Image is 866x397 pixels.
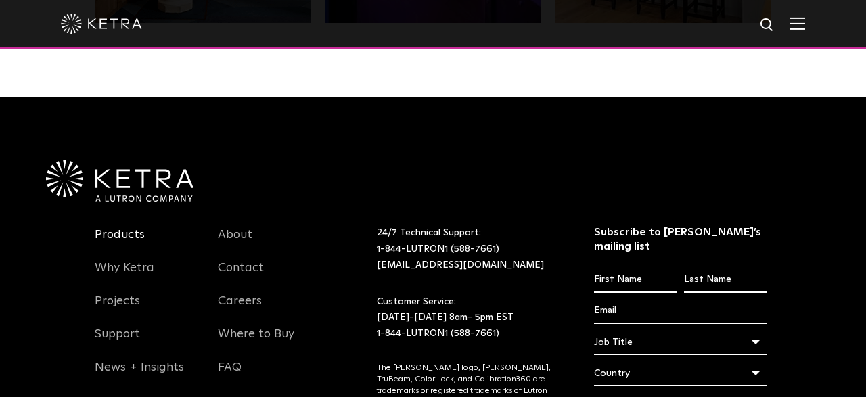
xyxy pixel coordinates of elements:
a: About [218,227,252,258]
a: Projects [95,294,140,325]
p: 24/7 Technical Support: [377,225,560,273]
a: Contact [218,260,264,291]
a: 1-844-LUTRON1 (588-7661) [377,329,499,338]
div: Navigation Menu [218,225,321,391]
div: Navigation Menu [95,225,198,391]
div: Country [594,360,768,386]
a: News + Insights [95,360,184,391]
a: Support [95,327,140,358]
img: Ketra-aLutronCo_White_RGB [46,160,193,202]
a: FAQ [218,360,242,391]
a: 1-844-LUTRON1 (588-7661) [377,244,499,254]
img: search icon [759,17,776,34]
img: ketra-logo-2019-white [61,14,142,34]
a: [EMAIL_ADDRESS][DOMAIN_NAME] [377,260,544,270]
div: Job Title [594,329,768,355]
input: Last Name [684,267,767,293]
input: Email [594,298,768,324]
a: Careers [218,294,262,325]
input: First Name [594,267,677,293]
p: Customer Service: [DATE]-[DATE] 8am- 5pm EST [377,294,560,342]
a: Products [95,227,145,258]
h3: Subscribe to [PERSON_NAME]’s mailing list [594,225,768,254]
a: Where to Buy [218,327,294,358]
img: Hamburger%20Nav.svg [790,17,805,30]
a: Why Ketra [95,260,154,291]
